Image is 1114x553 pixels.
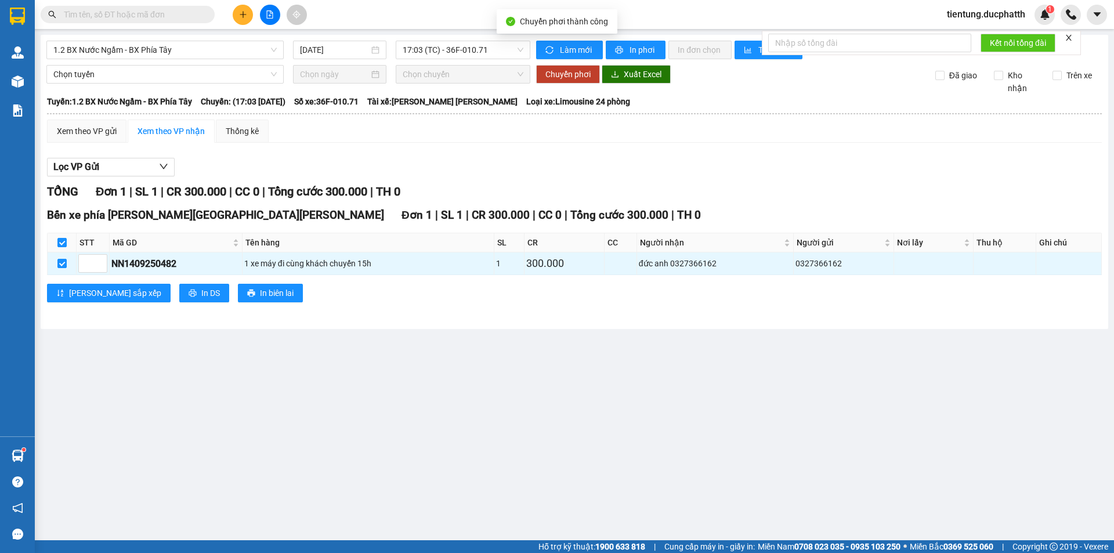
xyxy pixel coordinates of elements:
[974,233,1036,252] th: Thu hộ
[897,236,961,249] span: Nơi lấy
[606,41,665,59] button: printerIn phơi
[12,104,24,117] img: solution-icon
[294,95,359,108] span: Số xe: 36F-010.71
[238,284,303,302] button: printerIn biên lai
[226,125,259,138] div: Thống kê
[630,44,656,56] span: In phơi
[376,185,400,198] span: TH 0
[570,208,668,222] span: Tổng cước 300.000
[494,233,525,252] th: SL
[56,289,64,298] span: sort-ascending
[110,252,243,275] td: NN1409250482
[525,233,605,252] th: CR
[640,236,782,249] span: Người nhận
[768,34,971,52] input: Nhập số tổng đài
[605,233,637,252] th: CC
[262,185,265,198] span: |
[12,529,23,540] span: message
[48,10,56,19] span: search
[990,37,1046,49] span: Kết nối tổng đài
[47,208,384,222] span: Bến xe phía [PERSON_NAME][GEOGRAPHIC_DATA][PERSON_NAME]
[247,289,255,298] span: printer
[435,208,438,222] span: |
[545,46,555,55] span: sync
[239,10,247,19] span: plus
[57,125,117,138] div: Xem theo VP gửi
[47,158,175,176] button: Lọc VP Gửi
[671,208,674,222] span: |
[595,542,645,551] strong: 1900 633 818
[520,17,608,26] span: Chuyển phơi thành công
[77,233,110,252] th: STT
[260,287,294,299] span: In biên lai
[201,287,220,299] span: In DS
[538,208,562,222] span: CC 0
[53,66,277,83] span: Chọn tuyến
[287,5,307,25] button: aim
[69,287,161,299] span: [PERSON_NAME] sắp xếp
[1050,543,1058,551] span: copyright
[654,540,656,553] span: |
[135,185,158,198] span: SL 1
[611,70,619,79] span: download
[300,68,369,81] input: Chọn ngày
[797,236,882,249] span: Người gửi
[12,476,23,487] span: question-circle
[10,8,25,25] img: logo-vxr
[235,185,259,198] span: CC 0
[624,68,661,81] span: Xuất Excel
[64,8,201,21] input: Tìm tên, số ĐT hoặc mã đơn
[602,65,671,84] button: downloadXuất Excel
[403,66,523,83] span: Chọn chuyến
[12,46,24,59] img: warehouse-icon
[1065,34,1073,42] span: close
[943,542,993,551] strong: 0369 525 060
[179,284,229,302] button: printerIn DS
[367,95,518,108] span: Tài xế: [PERSON_NAME] [PERSON_NAME]
[526,255,602,272] div: 300.000
[96,185,126,198] span: Đơn 1
[260,5,280,25] button: file-add
[538,540,645,553] span: Hỗ trợ kỹ thuật:
[536,41,603,59] button: syncLàm mới
[668,41,732,59] button: In đơn chọn
[229,185,232,198] span: |
[1036,233,1102,252] th: Ghi chú
[47,97,192,106] b: Tuyến: 1.2 BX Nước Ngầm - BX Phía Tây
[1087,5,1107,25] button: caret-down
[744,46,754,55] span: bar-chart
[12,503,23,514] span: notification
[1040,9,1050,20] img: icon-new-feature
[1092,9,1102,20] span: caret-down
[22,448,26,451] sup: 1
[47,185,78,198] span: TỔNG
[496,257,522,270] div: 1
[735,41,802,59] button: bar-chartThống kê
[138,125,205,138] div: Xem theo VP nhận
[167,185,226,198] span: CR 300.000
[1003,69,1044,95] span: Kho nhận
[161,185,164,198] span: |
[201,95,285,108] span: Chuyến: (17:03 [DATE])
[53,41,277,59] span: 1.2 BX Nước Ngầm - BX Phía Tây
[945,69,982,82] span: Đã giao
[795,257,892,270] div: 0327366162
[1066,9,1076,20] img: phone-icon
[243,233,494,252] th: Tên hàng
[981,34,1055,52] button: Kết nối tổng đài
[466,208,469,222] span: |
[938,7,1035,21] span: tientung.ducphatth
[1002,540,1004,553] span: |
[129,185,132,198] span: |
[402,208,432,222] span: Đơn 1
[268,185,367,198] span: Tổng cước 300.000
[910,540,993,553] span: Miền Bắc
[244,257,492,270] div: 1 xe máy đi cùng khách chuyến 15h
[472,208,530,222] span: CR 300.000
[1062,69,1097,82] span: Trên xe
[526,95,630,108] span: Loại xe: Limousine 24 phòng
[533,208,536,222] span: |
[292,10,301,19] span: aim
[506,17,515,26] span: check-circle
[113,236,230,249] span: Mã GD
